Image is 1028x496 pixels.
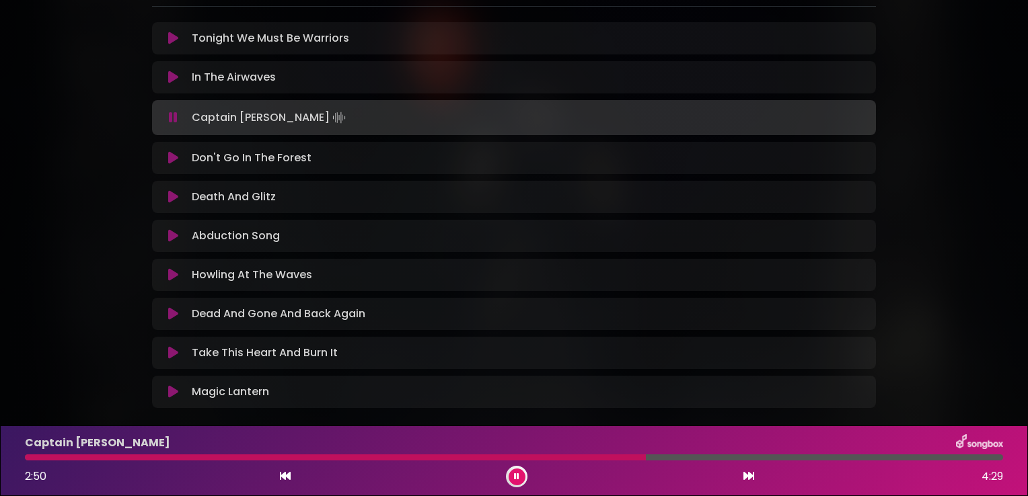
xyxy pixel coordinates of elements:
p: In The Airwaves [192,69,276,85]
p: Death And Glitz [192,189,276,205]
p: Take This Heart And Burn It [192,345,338,361]
img: waveform4.gif [330,108,348,127]
p: Captain [PERSON_NAME] [192,108,348,127]
p: Dead And Gone And Back Again [192,306,365,322]
p: Don't Go In The Forest [192,150,311,166]
p: Howling At The Waves [192,267,312,283]
img: songbox-logo-white.png [956,434,1003,452]
p: Magic Lantern [192,384,269,400]
p: Abduction Song [192,228,280,244]
p: Captain [PERSON_NAME] [25,435,170,451]
p: Tonight We Must Be Warriors [192,30,349,46]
